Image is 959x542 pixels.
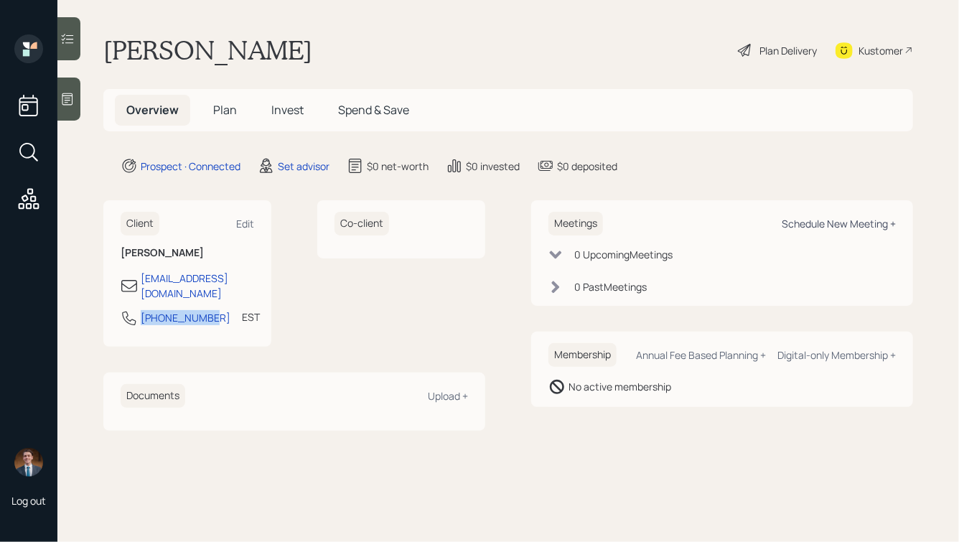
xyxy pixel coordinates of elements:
div: [EMAIL_ADDRESS][DOMAIN_NAME] [141,271,254,301]
div: Annual Fee Based Planning + [636,348,766,362]
div: No active membership [569,379,671,394]
div: [PHONE_NUMBER] [141,310,230,325]
span: Invest [271,102,304,118]
div: Plan Delivery [759,43,817,58]
div: Set advisor [278,159,329,174]
img: hunter_neumayer.jpg [14,448,43,477]
div: Prospect · Connected [141,159,240,174]
div: $0 deposited [557,159,617,174]
h6: Membership [548,343,617,367]
div: Schedule New Meeting + [782,217,896,230]
div: 0 Past Meeting s [574,279,647,294]
span: Overview [126,102,179,118]
h6: Co-client [335,212,389,235]
h6: Client [121,212,159,235]
div: Upload + [428,389,468,403]
div: Edit [236,217,254,230]
h6: Meetings [548,212,603,235]
h6: Documents [121,384,185,408]
div: Kustomer [859,43,903,58]
span: Spend & Save [338,102,409,118]
div: EST [242,309,260,324]
div: 0 Upcoming Meeting s [574,247,673,262]
div: $0 net-worth [367,159,429,174]
div: Log out [11,494,46,508]
h6: [PERSON_NAME] [121,247,254,259]
div: Digital-only Membership + [777,348,896,362]
div: $0 invested [466,159,520,174]
h1: [PERSON_NAME] [103,34,312,66]
span: Plan [213,102,237,118]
